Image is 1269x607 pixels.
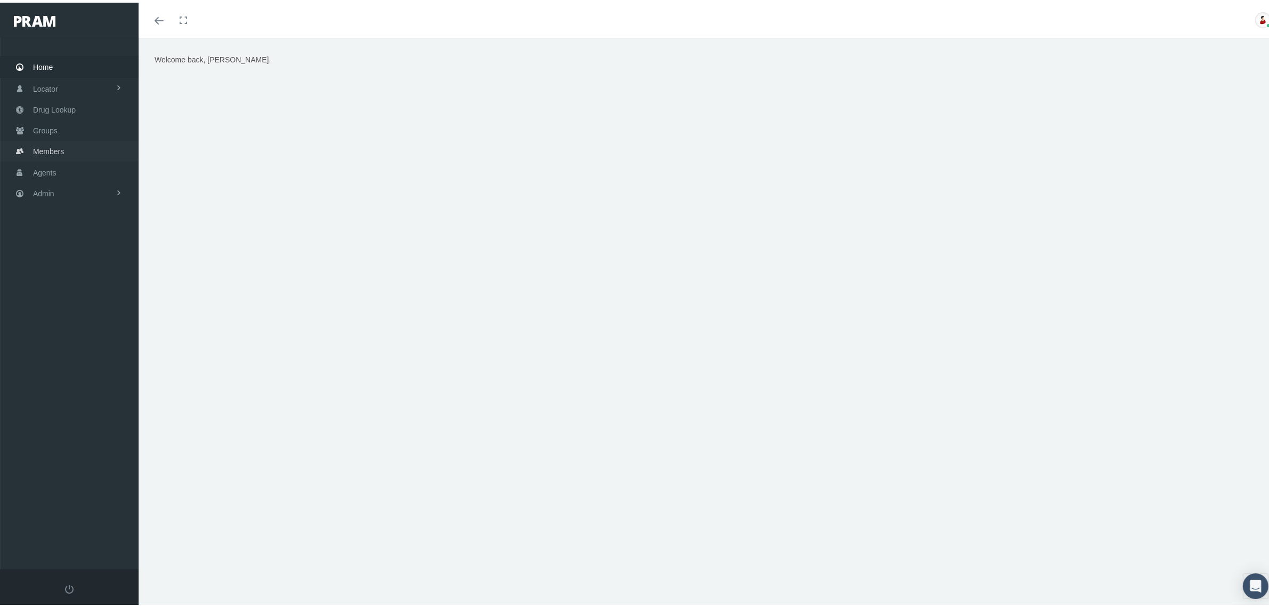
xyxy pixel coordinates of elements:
[14,13,55,24] img: PRAM_20_x_78.png
[33,97,76,117] span: Drug Lookup
[1243,571,1268,596] div: Open Intercom Messenger
[33,118,58,138] span: Groups
[33,76,58,97] span: Locator
[33,160,56,180] span: Agents
[155,53,271,61] span: Welcome back, [PERSON_NAME].
[33,181,54,201] span: Admin
[33,54,53,75] span: Home
[33,139,64,159] span: Members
